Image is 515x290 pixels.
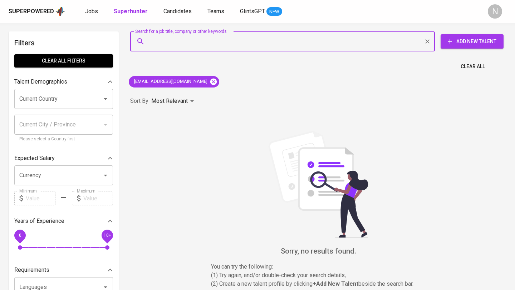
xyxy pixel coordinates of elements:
[114,7,149,16] a: Superhunter
[458,60,488,73] button: Clear All
[55,6,65,17] img: app logo
[151,95,196,108] div: Most Relevant
[130,97,148,105] p: Sort By
[83,191,113,205] input: Value
[100,94,111,104] button: Open
[422,36,432,46] button: Clear
[100,170,111,180] button: Open
[163,8,192,15] span: Candidates
[441,34,504,49] button: Add New Talent
[211,271,426,280] p: (1) Try again, and/or double-check your search details,
[14,217,64,225] p: Years of Experience
[9,6,65,17] a: Superpoweredapp logo
[446,37,498,46] span: Add New Talent
[211,280,426,288] p: (2) Create a new talent profile by clicking beside the search bar.
[14,154,55,162] p: Expected Salary
[129,76,219,87] div: [EMAIL_ADDRESS][DOMAIN_NAME]
[85,8,98,15] span: Jobs
[313,280,358,287] b: + Add New Talent
[103,233,111,238] span: 10+
[14,77,67,86] p: Talent Demographics
[26,191,55,205] input: Value
[240,8,265,15] span: GlintsGPT
[9,7,54,16] div: Superpowered
[130,245,506,257] h6: Sorry, no results found.
[85,7,99,16] a: Jobs
[151,97,188,105] p: Most Relevant
[14,75,113,89] div: Talent Demographics
[19,233,21,238] span: 0
[207,7,226,16] a: Teams
[488,4,502,19] div: N
[14,214,113,228] div: Years of Experience
[266,8,282,15] span: NEW
[129,78,212,85] span: [EMAIL_ADDRESS][DOMAIN_NAME]
[20,56,107,65] span: Clear All filters
[240,7,282,16] a: GlintsGPT NEW
[14,266,49,274] p: Requirements
[211,262,426,271] p: You can try the following :
[114,8,148,15] b: Superhunter
[265,131,372,238] img: file_searching.svg
[14,151,113,165] div: Expected Salary
[461,62,485,71] span: Clear All
[163,7,193,16] a: Candidates
[14,54,113,67] button: Clear All filters
[207,8,224,15] span: Teams
[19,136,108,143] p: Please select a Country first
[14,37,113,49] h6: Filters
[14,263,113,277] div: Requirements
